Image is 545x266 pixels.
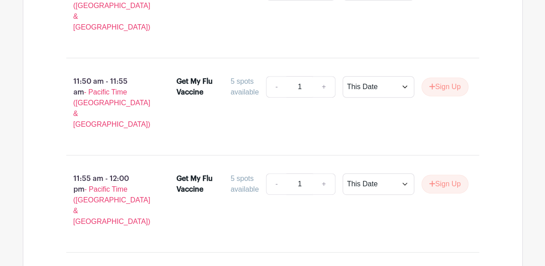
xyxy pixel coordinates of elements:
[231,173,259,195] div: 5 spots available
[231,76,259,98] div: 5 spots available
[313,173,335,195] a: +
[73,185,150,225] span: - Pacific Time ([GEOGRAPHIC_DATA] & [GEOGRAPHIC_DATA])
[176,173,239,195] div: Get My Flu Vaccine
[176,76,239,98] div: Get My Flu Vaccine
[313,76,335,98] a: +
[266,173,287,195] a: -
[52,170,163,231] p: 11:55 am - 12:00 pm
[421,77,468,96] button: Sign Up
[52,73,163,133] p: 11:50 am - 11:55 am
[266,76,287,98] a: -
[73,88,150,128] span: - Pacific Time ([GEOGRAPHIC_DATA] & [GEOGRAPHIC_DATA])
[421,175,468,193] button: Sign Up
